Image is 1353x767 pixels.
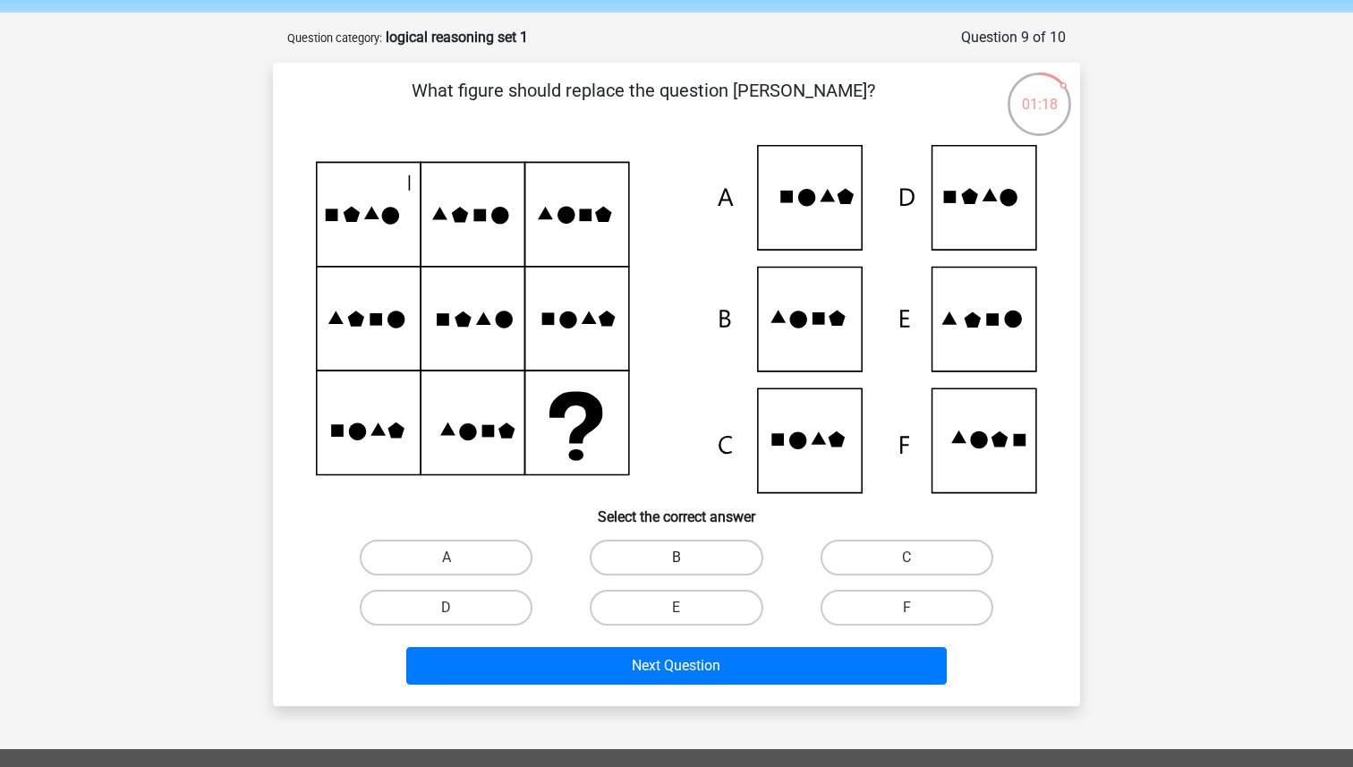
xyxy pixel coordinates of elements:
h6: Select the correct answer [302,494,1051,525]
label: D [360,590,532,626]
button: Next Question [406,647,948,685]
label: F [821,590,993,626]
strong: logical reasoning set 1 [386,29,528,46]
small: Question category: [287,31,382,45]
label: C [821,540,993,575]
div: Question 9 of 10 [961,27,1066,48]
div: 01:18 [1006,71,1073,115]
label: E [590,590,762,626]
label: B [590,540,762,575]
label: A [360,540,532,575]
p: What figure should replace the question [PERSON_NAME]? [302,77,984,131]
